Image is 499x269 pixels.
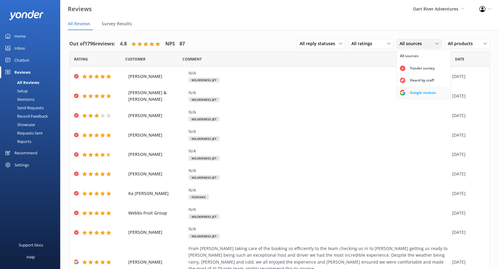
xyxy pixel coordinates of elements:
[4,78,39,87] div: All Reviews
[128,112,186,119] span: [PERSON_NAME]
[189,167,449,174] div: N/A
[189,175,220,180] span: Wilderness Jet
[189,226,449,232] div: N/A
[68,4,92,14] h3: Reviews
[14,42,25,54] div: Inbox
[189,187,449,193] div: N/A
[400,40,426,47] span: All sources
[405,77,439,83] div: Heard by staff
[4,120,60,129] a: Showcase
[4,137,60,146] a: Reports
[14,66,30,78] div: Reviews
[189,206,449,213] div: N/A
[120,40,127,48] h4: 4.8
[351,40,376,47] span: All ratings
[128,73,186,80] span: [PERSON_NAME]
[4,87,60,95] a: Setup
[128,259,186,265] span: [PERSON_NAME]
[74,56,88,62] span: Date
[452,73,482,80] div: [DATE]
[189,234,220,239] span: Wilderness Jet
[189,136,220,141] span: Wilderness Jet
[452,93,482,99] div: [DATE]
[452,210,482,216] div: [DATE]
[19,239,43,251] div: Support Docs
[4,112,48,120] div: Record Feedback
[189,70,449,76] div: N/A
[14,30,26,42] div: Home
[189,78,220,82] span: Wilderness Jet
[448,40,476,47] span: All products
[452,171,482,177] div: [DATE]
[189,89,449,96] div: N/A
[400,53,419,59] div: All sources
[14,159,29,171] div: Settings
[128,229,186,236] span: [PERSON_NAME]
[4,95,34,104] div: Mentions
[452,112,482,119] div: [DATE]
[405,65,439,71] div: Yonder survey
[189,148,449,154] div: N/A
[300,40,339,47] span: All reply statuses
[189,97,220,102] span: Wilderness Jet
[189,128,449,135] div: N/A
[128,89,186,103] span: [PERSON_NAME] & [PERSON_NAME]
[128,151,186,158] span: [PERSON_NAME]
[4,104,60,112] a: Send Requests
[452,190,482,197] div: [DATE]
[405,90,441,96] div: Google reviews
[189,156,220,161] span: Wilderness Jet
[452,259,482,265] div: [DATE]
[9,10,44,20] img: yonder-white-logo.png
[4,112,60,120] a: Record Feedback
[14,147,37,159] div: Recommend
[182,56,202,62] span: Question
[128,210,186,216] span: Webbs Fruit Group
[102,21,132,27] span: Survey Results
[189,195,209,199] span: Funyaks
[189,214,220,219] span: Wilderness Jet
[4,129,43,137] div: Requests Sent
[128,171,186,177] span: [PERSON_NAME]
[4,95,60,104] a: Mentions
[4,104,44,112] div: Send Requests
[165,40,175,48] h4: NPS
[4,87,28,95] div: Setup
[189,109,449,116] div: N/A
[68,21,90,27] span: All Reviews
[455,56,464,62] span: Date
[125,56,145,62] span: Date
[4,120,35,129] div: Showcase
[413,6,458,12] span: Dart River Adventures
[69,40,115,48] h4: Out of 1796 reviews:
[452,132,482,138] div: [DATE]
[4,129,60,137] a: Requests Sent
[128,190,186,197] span: Ka [PERSON_NAME]
[4,78,60,87] a: All Reviews
[452,229,482,236] div: [DATE]
[14,54,29,66] div: Chatbot
[452,151,482,158] div: [DATE]
[189,117,220,122] span: Wilderness Jet
[179,40,185,48] h4: 87
[4,137,31,146] div: Reports
[128,132,186,138] span: [PERSON_NAME]
[27,251,35,263] div: Help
